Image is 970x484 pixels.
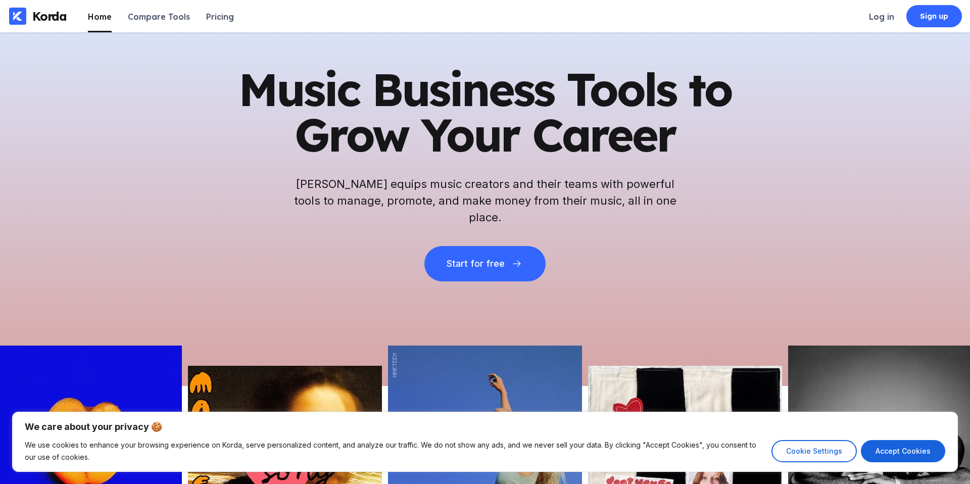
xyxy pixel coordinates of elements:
div: Compare Tools [128,12,190,22]
h2: [PERSON_NAME] equips music creators and their teams with powerful tools to manage, promote, and m... [293,176,677,226]
div: Korda [32,9,67,24]
button: Cookie Settings [771,440,857,462]
button: Accept Cookies [861,440,945,462]
a: Sign up [906,5,962,27]
p: We use cookies to enhance your browsing experience on Korda, serve personalized content, and anal... [25,439,764,463]
div: Sign up [920,11,949,21]
h1: Music Business Tools to Grow Your Career [237,67,733,158]
div: Pricing [206,12,234,22]
div: Start for free [447,259,504,269]
button: Start for free [424,246,546,281]
div: Log in [869,12,894,22]
div: Home [88,12,112,22]
p: We care about your privacy 🍪 [25,421,945,433]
